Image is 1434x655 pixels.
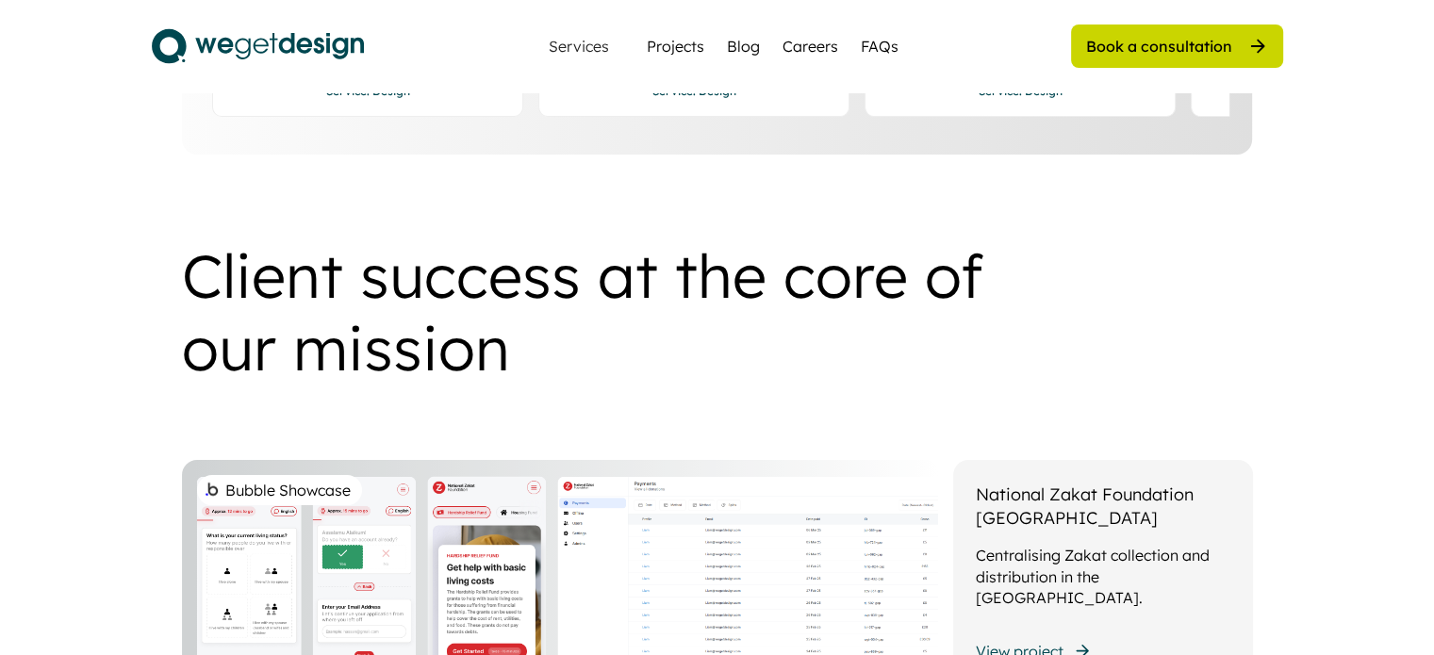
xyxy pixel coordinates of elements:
a: Projects [647,35,704,57]
div: Book a consultation [1086,36,1232,57]
img: logo.svg [152,23,364,70]
div: Client success at the core of our mission [182,239,1030,385]
div: Services [541,39,617,54]
div: Centralising Zakat collection and distribution in the [GEOGRAPHIC_DATA]. [976,545,1230,608]
div: Service: Design [228,84,507,101]
div: Service: Design [554,84,833,101]
img: bubble%201.png [204,481,220,499]
a: Blog [727,35,760,57]
div: Bubble Showcase [225,479,351,501]
div: Service: Design [881,84,1160,101]
a: Careers [783,35,838,57]
a: FAQs [861,35,898,57]
div: National Zakat Foundation [GEOGRAPHIC_DATA] [976,483,1230,530]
